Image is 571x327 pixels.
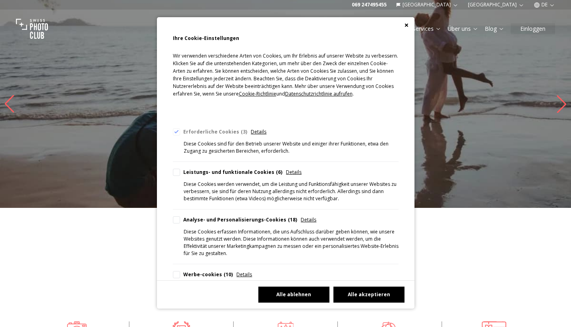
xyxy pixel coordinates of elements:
div: 3 [241,128,247,136]
div: 6 [276,169,282,176]
div: Analyse- und Personalisierungs-Cookies [183,216,297,223]
h2: Ihre Cookie-Einstellungen [173,33,399,44]
span: Details [236,271,252,278]
p: Wir verwenden verschiedene Arten von Cookies, um Ihr Erlebnis auf unserer Website zu verbessern. ... [173,52,399,110]
div: Diese Cookies erfassen Informationen, die uns Aufschluss darüber geben können, wie unsere Website... [184,228,399,257]
button: Alle akzeptieren [333,287,404,303]
span: Cookie-Richtlinie [239,90,276,97]
div: Diese Cookies sind für den Betrieb unserer Website und einiger ihrer Funktionen, etwa den Zugang ... [184,140,399,155]
div: 18 [288,216,297,223]
button: Alle ablehnen [258,287,329,303]
span: Details [286,169,301,176]
div: Erforderliche Cookies [183,128,248,136]
span: Datenschutzrichtlinie aufrufen [285,90,353,97]
div: 10 [224,271,233,278]
button: Close [404,23,408,27]
span: Details [251,128,266,136]
div: Leistungs- und funktionale Cookies [183,169,283,176]
div: Werbe-cookies [183,271,233,278]
div: Cookie Consent Preferences [157,17,414,309]
div: Diese Cookies werden verwendet, um die Leistung und Funktionsfähigkeit unserer Websites zu verbes... [184,181,399,202]
span: Details [301,216,316,223]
